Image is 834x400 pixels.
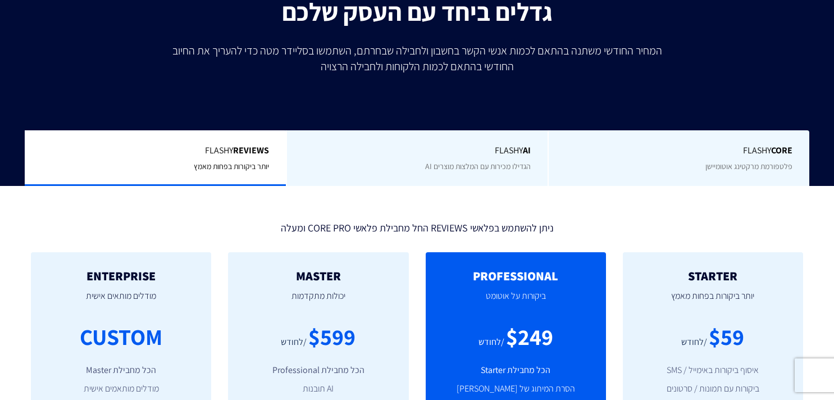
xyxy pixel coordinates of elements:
li: הכל מחבילת Master [48,364,194,377]
span: Flashy [304,144,531,157]
li: AI תובנות [245,383,391,396]
li: הכל מחבילת Professional [245,364,391,377]
p: יותר ביקורות בפחות מאמץ [640,283,786,321]
li: איסוף ביקורות באימייל / SMS [640,364,786,377]
span: Flashy [566,144,792,157]
b: Core [771,144,792,156]
li: הכל מחבילת Starter [443,364,589,377]
b: AI [523,144,531,156]
span: יותר ביקורות בפחות מאמץ [194,161,269,171]
span: פלטפורמת מרקטינג אוטומיישן [705,161,792,171]
p: המחיר החודשי משתנה בהתאם לכמות אנשי הקשר בחשבון ולחבילה שבחרתם, השתמשו בסליידר מטה כדי להעריך את ... [165,43,670,74]
li: מודלים מותאמים אישית [48,383,194,396]
div: /לחודש [281,336,307,349]
h2: ENTERPRISE [48,269,194,283]
h2: STARTER [640,269,786,283]
p: ביקורות על אוטומט [443,283,589,321]
b: REVIEWS [233,144,269,156]
span: הגדילו מכירות עם המלצות מוצרים AI [425,161,531,171]
p: מודלים מותאים אישית [48,283,194,321]
div: /לחודש [478,336,504,349]
li: ביקורות עם תמונות / סרטונים [640,383,786,396]
p: יכולות מתקדמות [245,283,391,321]
div: $249 [506,321,553,353]
div: $59 [709,321,744,353]
div: CUSTOM [80,321,162,353]
span: Flashy [42,144,269,157]
li: הסרת המיתוג של [PERSON_NAME] [443,383,589,396]
div: $599 [308,321,356,353]
h2: MASTER [245,269,391,283]
div: ניתן להשתמש בפלאשי REVIEWS החל מחבילת פלאשי CORE PRO ומעלה [22,217,812,235]
h2: PROFESSIONAL [443,269,589,283]
div: /לחודש [681,336,707,349]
